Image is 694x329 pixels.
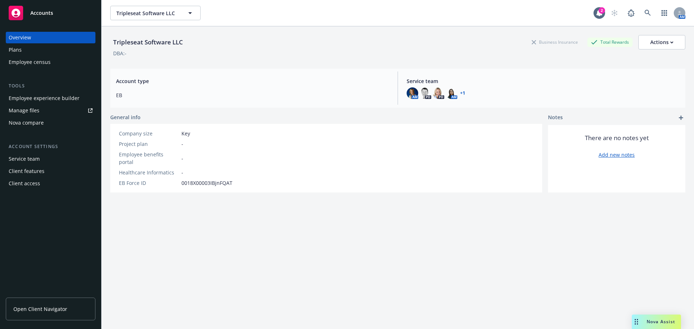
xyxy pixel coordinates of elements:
[9,153,40,165] div: Service team
[650,35,673,49] div: Actions
[6,178,95,189] a: Client access
[30,10,53,16] span: Accounts
[9,92,80,104] div: Employee experience builder
[677,113,685,122] a: add
[407,77,680,85] span: Service team
[119,151,179,166] div: Employee benefits portal
[181,179,232,187] span: 0018X00003IBjnFQAT
[9,165,44,177] div: Client features
[433,87,444,99] img: photo
[420,87,431,99] img: photo
[6,82,95,90] div: Tools
[181,140,183,148] span: -
[607,6,622,20] a: Start snowing
[632,315,681,329] button: Nova Assist
[113,49,127,57] div: DBA: -
[624,6,638,20] a: Report a Bug
[407,87,418,99] img: photo
[110,6,201,20] button: Tripleseat Software LLC
[9,178,40,189] div: Client access
[116,9,179,17] span: Tripleseat Software LLC
[599,151,635,159] a: Add new notes
[548,113,563,122] span: Notes
[632,315,641,329] div: Drag to move
[6,44,95,56] a: Plans
[9,56,51,68] div: Employee census
[181,169,183,176] span: -
[119,140,179,148] div: Project plan
[587,38,633,47] div: Total Rewards
[6,153,95,165] a: Service team
[6,56,95,68] a: Employee census
[119,130,179,137] div: Company size
[9,32,31,43] div: Overview
[6,3,95,23] a: Accounts
[9,117,44,129] div: Nova compare
[110,113,141,121] span: General info
[6,92,95,104] a: Employee experience builder
[9,105,39,116] div: Manage files
[6,105,95,116] a: Manage files
[641,6,655,20] a: Search
[657,6,672,20] a: Switch app
[119,179,179,187] div: EB Force ID
[13,305,67,313] span: Open Client Navigator
[181,155,183,162] span: -
[460,91,465,95] a: +1
[9,44,22,56] div: Plans
[638,35,685,49] button: Actions
[6,143,95,150] div: Account settings
[119,169,179,176] div: Healthcare Informatics
[116,91,389,99] span: EB
[116,77,389,85] span: Account type
[181,130,190,137] span: Key
[6,117,95,129] a: Nova compare
[446,87,457,99] img: photo
[6,32,95,43] a: Overview
[528,38,582,47] div: Business Insurance
[6,165,95,177] a: Client features
[110,38,186,47] div: Tripleseat Software LLC
[647,319,675,325] span: Nova Assist
[585,134,649,142] span: There are no notes yet
[599,7,605,14] div: 2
